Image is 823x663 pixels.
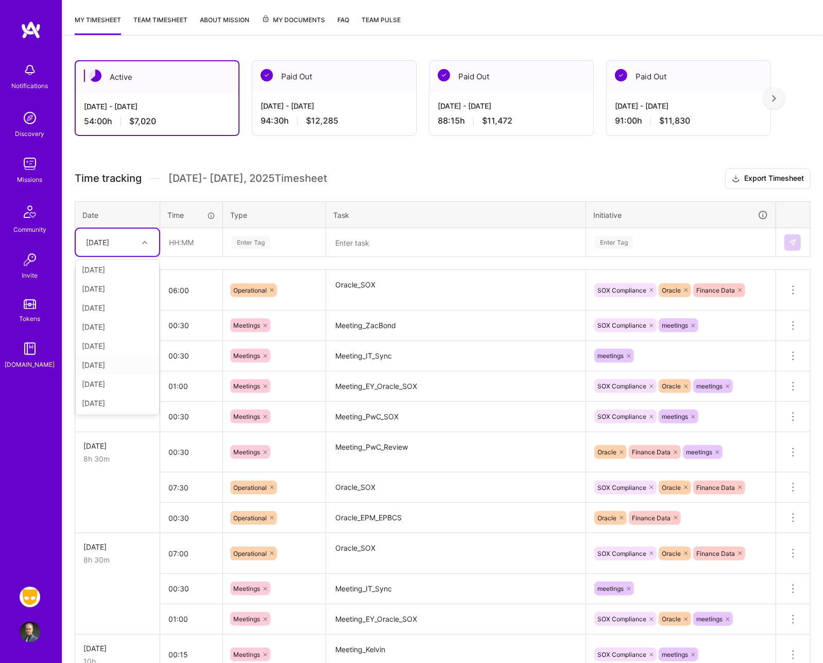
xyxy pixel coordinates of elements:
th: Type [223,201,326,228]
textarea: Meeting_PwC_SOX [327,403,585,431]
span: Team Pulse [362,16,401,24]
a: My Documents [262,14,325,35]
span: Finance Data [632,514,671,522]
span: $7,020 [129,116,156,127]
textarea: Meeting_IT_Sync [327,575,585,603]
span: SOX Compliance [597,321,646,329]
div: [DATE] [76,394,159,413]
span: SOX Compliance [597,651,646,658]
img: Paid Out [438,69,450,81]
div: Community [13,224,46,235]
span: Finance Data [632,448,671,456]
span: Meetings [233,615,260,623]
span: Oracle [662,615,681,623]
div: [DOMAIN_NAME] [5,359,55,370]
span: Oracle [662,286,681,294]
div: [DATE] - [DATE] [438,100,585,111]
div: [DATE] [76,336,159,355]
div: 54:00 h [84,116,230,127]
input: HH:MM [160,504,222,532]
input: HH:MM [160,474,222,501]
div: Active [76,61,238,93]
img: bell [20,60,40,80]
input: HH:MM [160,312,222,339]
div: Initiative [593,209,768,221]
img: logo [21,21,41,39]
span: SOX Compliance [597,550,646,557]
span: Time tracking [75,172,142,185]
span: My Documents [262,14,325,26]
span: SOX Compliance [597,382,646,390]
span: Oracle [662,550,681,557]
span: Meetings [233,382,260,390]
th: Task [326,201,586,228]
input: HH:MM [160,438,222,466]
textarea: Oracle_SOX [327,534,585,573]
a: User Avatar [17,622,43,642]
div: 8h 30m [83,453,151,464]
textarea: Oracle_SOX [327,473,585,502]
div: 8h 30m [83,554,151,565]
div: Missions [18,174,43,185]
img: Active [89,70,101,82]
div: Enter Tag [232,234,270,250]
textarea: Meeting_EY_Oracle_SOX [327,372,585,401]
div: [DATE] [76,279,159,298]
span: $11,830 [659,115,690,126]
img: right [772,95,776,102]
div: [DATE] [76,298,159,317]
a: About Mission [200,14,249,35]
span: Meetings [233,448,260,456]
img: User Avatar [20,622,40,642]
div: Paid Out [252,61,416,92]
textarea: Meeting_ZacBond [327,312,585,340]
span: meetings [662,413,688,420]
span: Meetings [233,651,260,658]
span: Finance Data [696,286,735,294]
span: Oracle [597,448,616,456]
input: HH:MM [161,229,222,256]
span: $12,285 [306,115,338,126]
th: Date [75,201,160,228]
input: HH:MM [160,342,222,369]
span: meetings [662,321,688,329]
span: Operational [233,514,267,522]
div: [DATE] [83,643,151,654]
a: My timesheet [75,14,121,35]
span: Meetings [233,585,260,592]
textarea: Oracle_SOX [327,271,585,310]
a: FAQ [337,14,349,35]
i: icon Download [732,174,740,184]
div: Enter Tag [595,234,633,250]
div: Time [167,210,215,220]
input: HH:MM [160,277,222,304]
img: guide book [20,338,40,359]
div: Discovery [15,128,45,139]
span: meetings [696,382,723,390]
textarea: Meeting_EY_Oracle_SOX [327,605,585,634]
div: Paid Out [430,61,593,92]
div: [DATE] [76,317,159,336]
div: [DATE] [83,541,151,552]
div: 88:15 h [438,115,585,126]
div: 91:00 h [615,115,762,126]
a: Team timesheet [133,14,187,35]
input: HH:MM [160,403,222,430]
span: SOX Compliance [597,413,646,420]
span: Meetings [233,352,260,360]
span: Finance Data [696,484,735,491]
span: Oracle [597,514,616,522]
span: meetings [686,448,712,456]
span: Oracle [662,484,681,491]
div: Paid Out [607,61,770,92]
img: Community [18,199,42,224]
input: HH:MM [160,605,222,633]
div: [DATE] [76,355,159,375]
textarea: Meeting_PwC_Review [327,433,585,472]
span: Operational [233,550,267,557]
span: Finance Data [696,550,735,557]
img: tokens [24,299,36,309]
img: Submit [788,239,797,247]
div: Invite [22,270,38,281]
div: Tokens [20,313,41,324]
